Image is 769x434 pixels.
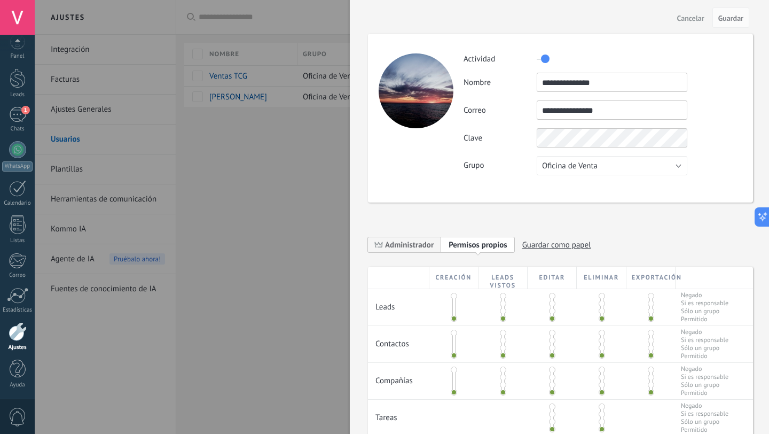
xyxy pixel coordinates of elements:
div: Estadísticas [2,307,33,314]
span: Sólo un grupo [681,418,728,426]
button: Oficina de Venta [537,156,687,175]
div: Chats [2,126,33,133]
div: Editar [528,267,577,289]
span: Negado [681,328,728,336]
button: Cancelar [673,9,709,26]
span: Administrador [385,240,434,250]
div: Correo [2,272,33,279]
span: Guardar como papel [522,237,591,253]
span: Negado [681,402,728,410]
label: Actividad [464,54,537,64]
span: Permitido [681,315,728,323]
div: Eliminar [577,267,626,289]
span: 1 [21,106,30,114]
label: Correo [464,105,537,115]
label: Clave [464,133,537,143]
div: Exportación [626,267,676,289]
div: Compañías [368,363,429,391]
div: Leads [2,91,33,98]
div: Leads vistos [478,267,528,289]
span: Administrador [368,236,441,253]
span: Guardar [718,14,743,22]
span: Permisos propios [449,240,507,250]
span: Cancelar [677,14,704,22]
span: Negado [681,291,728,299]
div: Calendario [2,200,33,207]
span: Permitido [681,426,728,434]
div: Tareas [368,400,429,428]
div: Listas [2,237,33,244]
label: Grupo [464,160,537,170]
button: Guardar [712,7,749,28]
span: Oficina de Venta [542,161,598,171]
span: Permitido [681,389,728,397]
span: Negado [681,365,728,373]
span: Si es responsable [681,299,728,307]
div: Ajustes [2,344,33,351]
div: Creación [429,267,478,289]
div: Ayuda [2,382,33,389]
span: Si es responsable [681,336,728,344]
div: Leads [368,289,429,317]
span: Sólo un grupo [681,344,728,352]
div: Panel [2,53,33,60]
span: Si es responsable [681,410,728,418]
span: Si es responsable [681,373,728,381]
div: WhatsApp [2,161,33,172]
span: Permitido [681,352,728,360]
div: Contactos [368,326,429,354]
span: Sólo un grupo [681,381,728,389]
span: Sólo un grupo [681,307,728,315]
span: Add new role [441,236,515,253]
label: Nombre [464,77,537,88]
